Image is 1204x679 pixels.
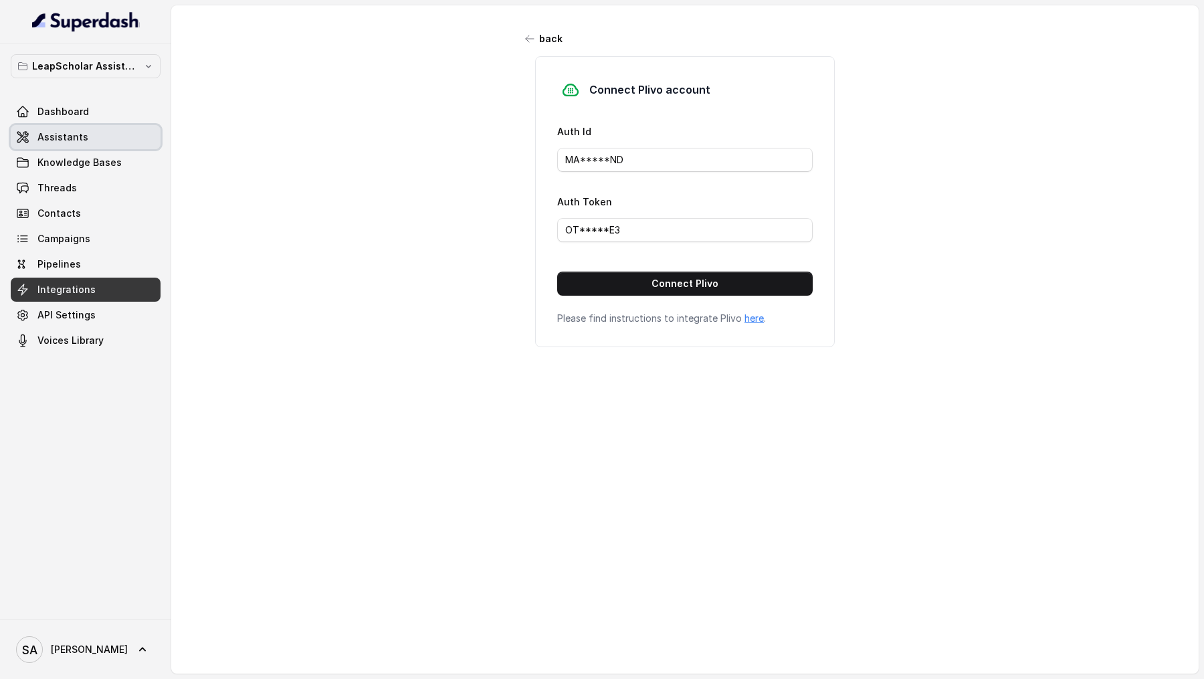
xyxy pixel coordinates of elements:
button: LeapScholar Assistant [11,54,161,78]
label: Auth Token [557,196,612,207]
a: [PERSON_NAME] [11,631,161,668]
a: Campaigns [11,227,161,251]
button: back [518,27,571,51]
a: Pipelines [11,252,161,276]
span: Knowledge Bases [37,156,122,169]
a: Assistants [11,125,161,149]
a: Threads [11,176,161,200]
span: [PERSON_NAME] [51,643,128,656]
label: Auth Id [557,126,591,137]
img: plivo.d3d850b57a745af99832d897a96997ac.svg [557,78,584,102]
span: Contacts [37,207,81,220]
span: Integrations [37,283,96,296]
span: Dashboard [37,105,89,118]
span: Assistants [37,130,88,144]
button: Connect Plivo [557,272,813,296]
p: LeapScholar Assistant [32,58,139,74]
span: Threads [37,181,77,195]
p: Please find instructions to integrate Plivo . [557,312,813,325]
h3: Connect Plivo account [589,82,710,98]
span: API Settings [37,308,96,322]
span: Pipelines [37,258,81,271]
a: here [744,312,764,324]
text: SA [22,643,37,657]
a: API Settings [11,303,161,327]
a: Contacts [11,201,161,225]
span: Campaigns [37,232,90,246]
a: Dashboard [11,100,161,124]
span: Voices Library [37,334,104,347]
a: Voices Library [11,328,161,353]
a: Knowledge Bases [11,151,161,175]
a: Integrations [11,278,161,302]
img: light.svg [32,11,140,32]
